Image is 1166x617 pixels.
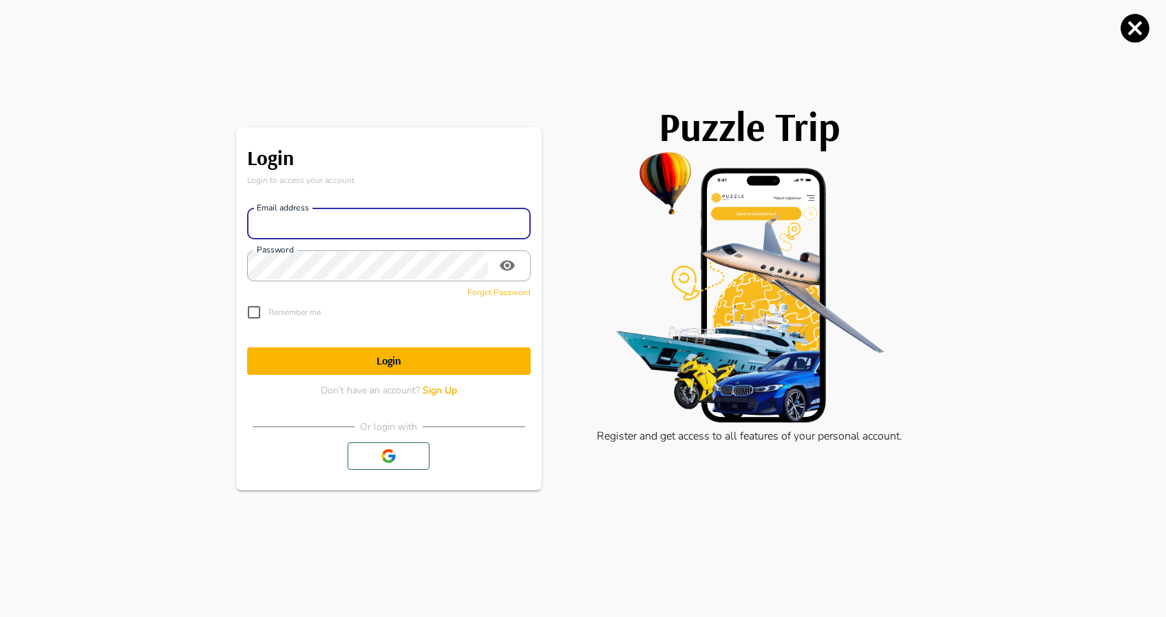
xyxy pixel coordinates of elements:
button: Login [247,347,531,375]
img: PuzzleTrip [569,150,931,425]
p: Or login with [360,420,417,434]
p: Remember me [268,306,321,318]
h1: Puzzle Trip [569,103,931,150]
span: Forget Password [467,287,531,298]
h6: Login [247,141,531,174]
label: Password [257,244,293,256]
span: Sign Up [423,384,457,397]
button: toggle password visibility [494,252,521,279]
label: Email address [257,202,309,214]
p: Register and get access to all features of your personal account. [569,428,931,444]
p: Don’t have an account? [321,383,457,398]
p: Login to access your account [247,174,531,186]
h1: Login [247,354,531,367]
